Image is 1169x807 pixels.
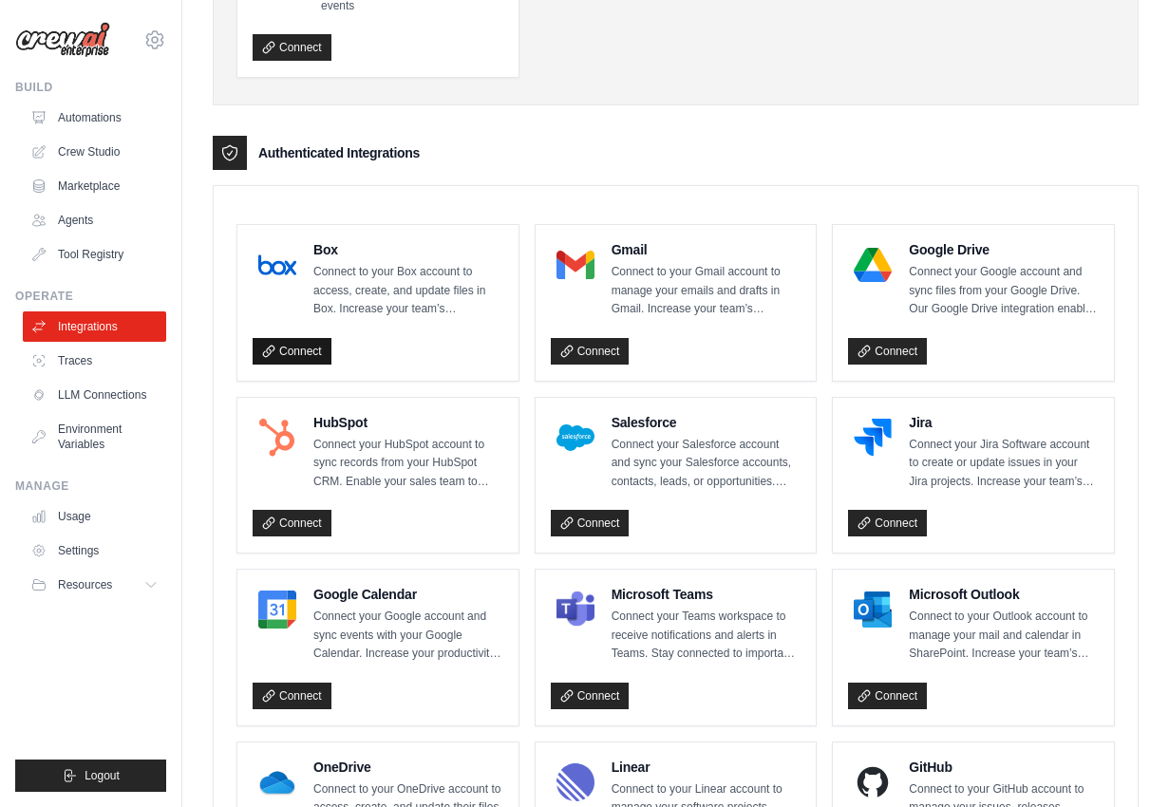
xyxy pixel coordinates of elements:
[23,239,166,270] a: Tool Registry
[15,760,166,792] button: Logout
[85,768,120,783] span: Logout
[848,510,927,536] a: Connect
[848,683,927,709] a: Connect
[23,103,166,133] a: Automations
[15,289,166,304] div: Operate
[612,585,801,604] h4: Microsoft Teams
[258,419,296,457] img: HubSpot Logo
[854,763,892,801] img: GitHub Logo
[612,436,801,492] p: Connect your Salesforce account and sync your Salesforce accounts, contacts, leads, or opportunit...
[23,311,166,342] a: Integrations
[23,535,166,566] a: Settings
[313,758,503,777] h4: OneDrive
[253,338,331,365] a: Connect
[612,608,801,664] p: Connect your Teams workspace to receive notifications and alerts in Teams. Stay connected to impo...
[313,263,503,319] p: Connect to your Box account to access, create, and update files in Box. Increase your team’s prod...
[551,510,630,536] a: Connect
[23,380,166,410] a: LLM Connections
[313,436,503,492] p: Connect your HubSpot account to sync records from your HubSpot CRM. Enable your sales team to clo...
[313,585,503,604] h4: Google Calendar
[854,591,892,629] img: Microsoft Outlook Logo
[23,137,166,167] a: Crew Studio
[253,683,331,709] a: Connect
[15,22,110,58] img: Logo
[313,240,503,259] h4: Box
[556,246,594,284] img: Gmail Logo
[313,413,503,432] h4: HubSpot
[551,338,630,365] a: Connect
[551,683,630,709] a: Connect
[909,758,1099,777] h4: GitHub
[556,763,594,801] img: Linear Logo
[909,240,1099,259] h4: Google Drive
[313,608,503,664] p: Connect your Google account and sync events with your Google Calendar. Increase your productivity...
[253,510,331,536] a: Connect
[848,338,927,365] a: Connect
[258,143,420,162] h3: Authenticated Integrations
[556,419,594,457] img: Salesforce Logo
[612,758,801,777] h4: Linear
[612,413,801,432] h4: Salesforce
[909,608,1099,664] p: Connect to your Outlook account to manage your mail and calendar in SharePoint. Increase your tea...
[23,501,166,532] a: Usage
[23,205,166,235] a: Agents
[23,570,166,600] button: Resources
[909,436,1099,492] p: Connect your Jira Software account to create or update issues in your Jira projects. Increase you...
[258,763,296,801] img: OneDrive Logo
[612,263,801,319] p: Connect to your Gmail account to manage your emails and drafts in Gmail. Increase your team’s pro...
[909,413,1099,432] h4: Jira
[23,171,166,201] a: Marketplace
[854,419,892,457] img: Jira Logo
[15,479,166,494] div: Manage
[253,34,331,61] a: Connect
[909,585,1099,604] h4: Microsoft Outlook
[258,591,296,629] img: Google Calendar Logo
[612,240,801,259] h4: Gmail
[58,577,112,592] span: Resources
[909,263,1099,319] p: Connect your Google account and sync files from your Google Drive. Our Google Drive integration e...
[23,346,166,376] a: Traces
[15,80,166,95] div: Build
[556,591,594,629] img: Microsoft Teams Logo
[854,246,892,284] img: Google Drive Logo
[23,414,166,460] a: Environment Variables
[258,246,296,284] img: Box Logo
